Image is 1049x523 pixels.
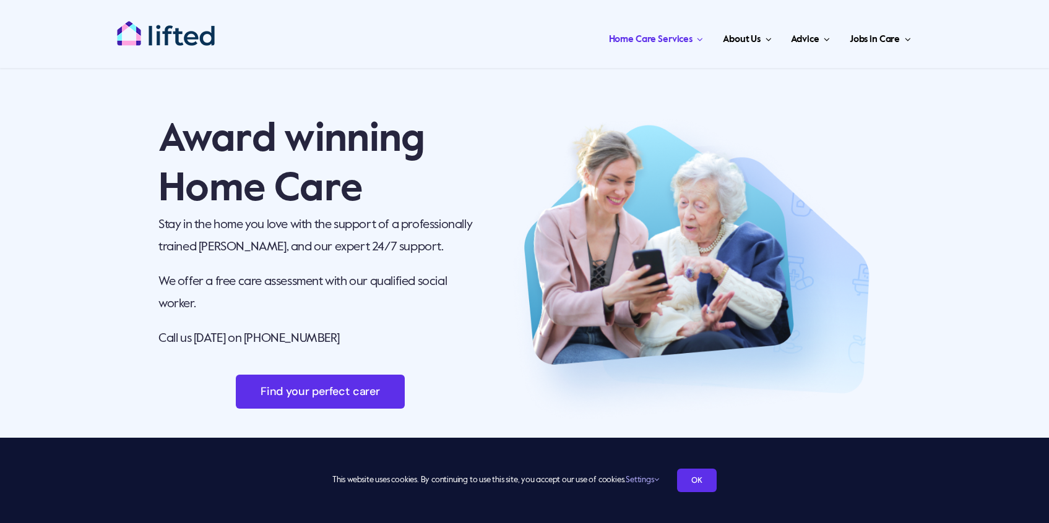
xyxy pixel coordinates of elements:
a: Home Care Services [605,19,707,56]
span: Find your perfect carer [261,385,380,398]
a: Jobs in Care [846,19,915,56]
p: Award winning Home Care [158,115,482,214]
a: Find your perfect carer [236,375,405,409]
span: About Us [723,30,761,49]
a: lifted-logo [116,20,215,33]
span: Home Care Services [609,30,693,49]
p: We offer a free care assessment with our qualified social worker. [158,271,482,315]
a: About Us [719,19,775,56]
img: Graphic [498,93,891,443]
span: Stay in the home you love with the support of a professionally trained [PERSON_NAME], and our exp... [158,219,472,253]
span: Advice [791,30,819,49]
nav: Main Menu [255,19,915,56]
a: Advice [787,19,833,56]
a: Settings [626,476,658,484]
span: This website uses cookies. By continuing to use this site, you accept our use of cookies. [332,470,658,490]
a: OK [677,469,717,492]
span: Jobs in Care [850,30,900,49]
p: Call us [DATE] on [PHONE_NUMBER] [158,328,482,350]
